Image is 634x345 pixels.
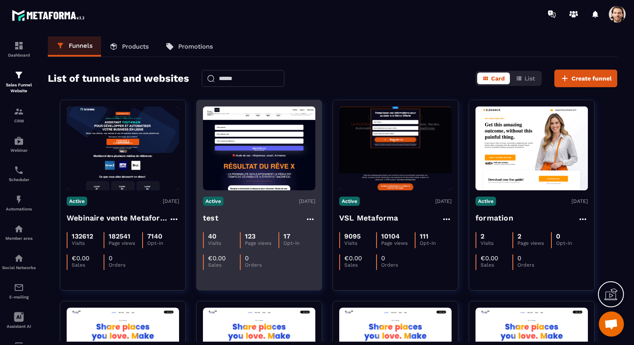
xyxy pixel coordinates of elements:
[420,240,452,246] p: Opt-in
[2,34,36,64] a: formationformationDashboard
[381,262,413,268] p: Orders
[14,195,24,205] img: automations
[67,106,179,190] img: image
[2,276,36,306] a: emailemailE-mailing
[381,232,400,240] p: 10104
[481,232,484,240] p: 2
[475,197,496,206] p: Active
[14,283,24,293] img: email
[245,262,277,268] p: Orders
[147,232,162,240] p: 7140
[481,254,498,262] p: €0.00
[283,240,315,246] p: Opt-in
[2,119,36,123] p: CRM
[109,232,130,240] p: 182541
[2,177,36,182] p: Scheduler
[72,262,104,268] p: Sales
[2,100,36,130] a: formationformationCRM
[208,262,240,268] p: Sales
[481,240,512,246] p: Visits
[556,240,588,246] p: Opt-in
[475,212,513,224] h4: formation
[67,197,87,206] p: Active
[339,212,398,224] h4: VSL Metaforma
[339,197,360,206] p: Active
[12,8,87,23] img: logo
[2,236,36,241] p: Member area
[344,232,361,240] p: 9095
[475,106,588,190] img: image
[344,254,362,262] p: €0.00
[14,106,24,117] img: formation
[245,240,278,246] p: Page views
[69,42,93,49] p: Funnels
[517,254,521,262] p: 0
[2,148,36,153] p: Webinar
[72,254,89,262] p: €0.00
[72,240,104,246] p: Visits
[101,36,157,57] a: Products
[381,254,385,262] p: 0
[14,253,24,263] img: social-network
[491,75,505,82] span: Card
[14,165,24,175] img: scheduler
[381,240,414,246] p: Page views
[67,212,169,224] h4: Webinaire vente Metaforma
[245,232,255,240] p: 123
[109,262,140,268] p: Orders
[109,254,112,262] p: 0
[157,36,221,57] a: Promotions
[2,82,36,94] p: Sales Funnel Website
[2,207,36,211] p: Automations
[599,311,624,337] div: Ouvrir le chat
[203,212,218,224] h4: test
[435,198,452,204] p: [DATE]
[72,232,93,240] p: 132612
[208,232,216,240] p: 40
[14,224,24,234] img: automations
[572,74,612,83] span: Create funnel
[245,254,249,262] p: 0
[2,295,36,299] p: E-mailing
[2,130,36,159] a: automationsautomationsWebinar
[208,254,226,262] p: €0.00
[556,232,560,240] p: 0
[517,262,549,268] p: Orders
[420,232,429,240] p: 111
[481,262,512,268] p: Sales
[178,43,213,50] p: Promotions
[48,70,189,87] h2: List of tunnels and websites
[2,306,36,335] a: Assistant AI
[517,240,551,246] p: Page views
[344,240,376,246] p: Visits
[2,188,36,218] a: automationsautomationsAutomations
[163,198,179,204] p: [DATE]
[14,70,24,80] img: formation
[2,53,36,57] p: Dashboard
[511,73,540,84] button: List
[344,262,376,268] p: Sales
[122,43,149,50] p: Products
[2,265,36,270] p: Social Networks
[572,198,588,204] p: [DATE]
[2,218,36,247] a: automationsautomationsMember area
[203,197,223,206] p: Active
[109,240,142,246] p: Page views
[517,232,521,240] p: 2
[2,64,36,100] a: formationformationSales Funnel Website
[48,36,101,57] a: Funnels
[2,324,36,329] p: Assistant AI
[554,70,617,87] button: Create funnel
[299,198,315,204] p: [DATE]
[14,136,24,146] img: automations
[525,75,535,82] span: List
[339,106,452,190] img: image
[2,159,36,188] a: schedulerschedulerScheduler
[203,106,315,190] img: image
[2,247,36,276] a: social-networksocial-networkSocial Networks
[477,73,510,84] button: Card
[14,41,24,51] img: formation
[283,232,290,240] p: 17
[208,240,240,246] p: Visits
[147,240,179,246] p: Opt-in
